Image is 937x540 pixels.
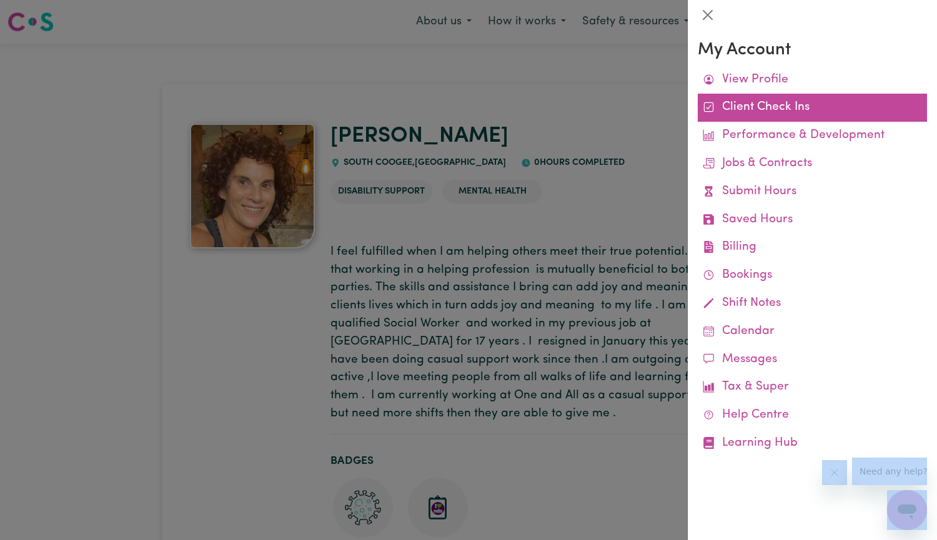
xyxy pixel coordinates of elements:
[698,430,927,458] a: Learning Hub
[852,458,927,485] iframe: Message from company
[698,373,927,401] a: Tax & Super
[698,66,927,94] a: View Profile
[822,460,847,485] iframe: Close message
[698,233,927,262] a: Billing
[698,122,927,150] a: Performance & Development
[698,401,927,430] a: Help Centre
[698,94,927,122] a: Client Check Ins
[698,206,927,234] a: Saved Hours
[698,150,927,178] a: Jobs & Contracts
[698,290,927,318] a: Shift Notes
[698,5,718,25] button: Close
[698,318,927,346] a: Calendar
[698,262,927,290] a: Bookings
[698,346,927,374] a: Messages
[887,490,927,530] iframe: Button to launch messaging window
[698,40,927,61] h3: My Account
[698,178,927,206] a: Submit Hours
[7,9,76,19] span: Need any help?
